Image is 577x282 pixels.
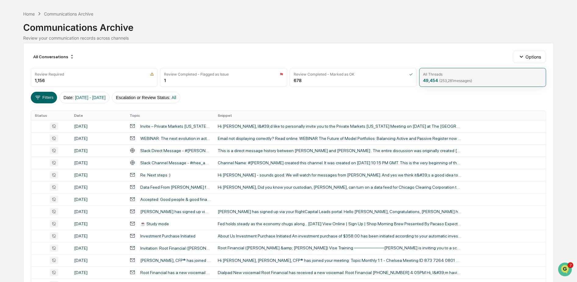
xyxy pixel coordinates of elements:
img: icon [280,72,283,76]
div: Home [23,11,35,16]
div: [DATE] [74,173,122,177]
div: [DATE] [74,209,122,214]
p: For the compliance calendar, we now have an organization setting where you can decide what items ... [23,56,102,129]
div: Investment Purchase Initiated [140,234,195,238]
button: Date:[DATE] - [DATE] [59,92,109,103]
th: Topic [126,111,214,120]
div: Communications Archive [23,17,554,33]
div: [DATE] [74,221,122,226]
div: Communications Archive [44,11,93,16]
div: Hi [PERSON_NAME], [PERSON_NAME], CFP® has joined your meeting: Topic Monthly 1:1 - Chelsea Meetin... [218,258,462,263]
div: Channel Name: #[PERSON_NAME] created this channel. It was created on [DATE] 10:15 PM GMT. This is... [218,160,462,165]
div: About Us Investment Purchase Initiated An investment purchase of $358.00 has been initiated accor... [218,234,462,238]
div: [PERSON_NAME] has signed up via your RightCapital Leads portal. [140,209,210,214]
p: Let me know if you have any other questions. [23,132,102,146]
div: Review your communication records across channels [23,35,554,41]
div: Review Completed - Marked as OK [294,72,354,77]
button: Options [513,51,546,63]
span: [DATE] - [DATE] [75,95,106,100]
div: Invitation: Root Financial ([PERSON_NAME] & [PERSON_NAME]) Vise Training @ [DATE] 9am - 9:30am (P... [140,246,210,251]
th: Snippet [214,111,546,120]
img: Screenshot 2025-08-28 at 9.47.40 AM.png [23,149,102,186]
div: [DATE] [74,148,122,153]
div: [PERSON_NAME], CFP® has joined your meeting - Monthly 1:1 - Chelsea [140,258,210,263]
button: back [6,5,13,12]
img: icon [409,72,413,76]
img: icon [150,72,154,76]
div: Fed holds steady as the economy chugs along... [DATE] View Online | Sign Up | Shop Morning Brew P... [218,221,462,226]
div: This is a direct message history between [PERSON_NAME] and [PERSON_NAME] . The entire discussion ... [218,148,462,153]
div: Re: Next steps :) [140,173,170,177]
div: Slack Direct Message - #[PERSON_NAME]--[PERSON_NAME].[PERSON_NAME] - xSLx [140,148,210,153]
div: All Conversations [31,52,77,62]
img: Go home [16,5,23,12]
div: [DATE] [74,234,122,238]
span: All [172,95,177,100]
div: [DATE] [74,136,122,141]
div: Email not displaying correctly? Read online. WEBINAR The Future of Model Portfolios: Balancing Ac... [218,136,462,141]
div: Data Feed From [PERSON_NAME] for Securities Class Actions [140,185,210,190]
div: WEBINAR: The next evolution in active-passive model portfolios [140,136,210,141]
div: Dialpad New voicemail Root Financial has received a new voicemail. Root Financial [PHONE_NUMBER] ... [218,270,462,275]
div: 678 [294,78,302,83]
div: Review Required [35,72,64,77]
div: [DATE] [74,270,122,275]
div: [DATE] [74,197,122,202]
th: Status [31,111,70,120]
button: Filters [31,92,57,103]
button: Escalation or Review Status:All [112,92,180,103]
div: [DATE] [74,160,122,165]
div: Invite – Private Markets [US_STATE] Meeting - [DATE] [140,124,210,129]
div: [PERSON_NAME] has signed up via your RightCapital Leads portal. Hello [PERSON_NAME], Congratulati... [218,209,462,214]
div: All Threads [423,72,443,77]
div: 1,156 [35,78,45,83]
div: [DATE] [74,246,122,251]
div: Hi [PERSON_NAME], Did you know your custodian, [PERSON_NAME], can turn on a data feed for Chicago... [218,185,462,190]
div: Hi [PERSON_NAME] - sounds good. We will watch for messages from [PERSON_NAME]. And yes we think i... [218,173,462,177]
div: 49,454 [423,78,472,83]
th: Date [70,111,126,120]
div: Accepted: Good people & good finance gathering [140,197,210,202]
div: Hi [PERSON_NAME], I&#39;d like to personally invite you to the Private Markets [US_STATE] Meeting... [218,124,462,129]
div: Review Completed - Flagged as Issue [164,72,229,77]
div: ☕ Study mode [140,221,169,226]
div: Root Financial ([PERSON_NAME] &amp; [PERSON_NAME]) Vise Training ──────────[PERSON_NAME] is invit... [218,245,462,251]
div: 1 [164,78,166,83]
div: Root Financial has a new voicemail from [PERSON_NAME] - 1:34 [140,270,210,275]
span: ( 253,281 messages) [439,78,472,83]
div: [DATE] [74,185,122,190]
div: [DATE] [74,258,122,263]
div: Slack Channel Message - #rhee_aubrey-mark - xSLx [140,160,210,165]
iframe: Open customer support [557,262,574,278]
p: For approvals, this is a bug on our side that we are actively working to resolve. For now, the on... [23,2,102,54]
div: [DATE] [74,124,122,129]
button: Send [106,188,113,195]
